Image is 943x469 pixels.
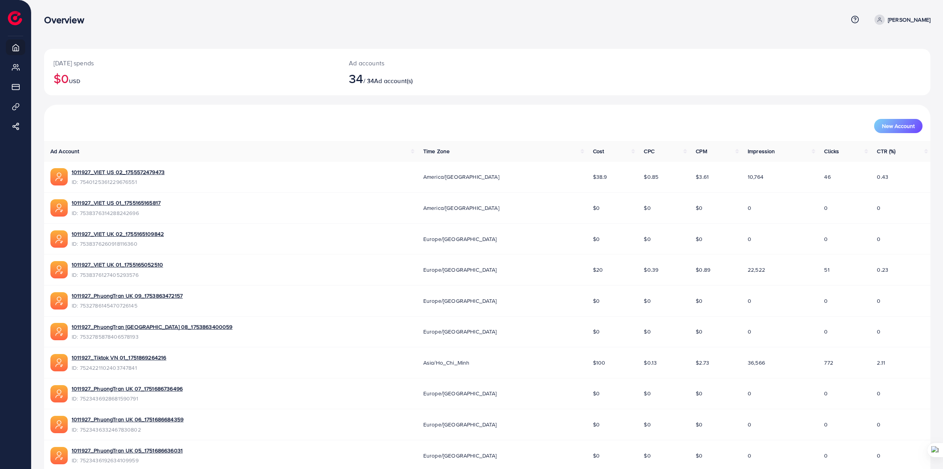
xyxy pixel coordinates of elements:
[72,385,183,393] a: 1011927_PhuongTran UK 07_1751686736496
[748,421,751,428] span: 0
[72,323,232,331] a: 1011927_PhuongTran [GEOGRAPHIC_DATA] 08_1753863400059
[877,359,885,367] span: 2.11
[423,297,497,305] span: Europe/[GEOGRAPHIC_DATA]
[69,77,80,85] span: USD
[593,204,600,212] span: $0
[50,447,68,464] img: ic-ads-acc.e4c84228.svg
[423,389,497,397] span: Europe/[GEOGRAPHIC_DATA]
[593,266,603,274] span: $20
[72,456,183,464] span: ID: 7523436192634109959
[748,266,765,274] span: 22,522
[748,359,765,367] span: 36,566
[824,173,830,181] span: 46
[644,389,650,397] span: $0
[696,359,709,367] span: $2.73
[696,204,702,212] span: $0
[748,452,751,460] span: 0
[696,173,709,181] span: $3.61
[423,359,470,367] span: Asia/Ho_Chi_Minh
[8,11,22,25] img: logo
[72,302,183,310] span: ID: 7532786145470726145
[593,147,604,155] span: Cost
[696,452,702,460] span: $0
[349,69,363,87] span: 34
[72,426,183,434] span: ID: 7523436332467830802
[50,323,68,340] img: ic-ads-acc.e4c84228.svg
[72,261,163,269] a: 1011927_VIET UK 01_1755165052510
[50,168,68,185] img: ic-ads-acc.e4c84228.svg
[748,204,751,212] span: 0
[696,389,702,397] span: $0
[877,235,880,243] span: 0
[644,204,650,212] span: $0
[50,292,68,310] img: ic-ads-acc.e4c84228.svg
[644,421,650,428] span: $0
[593,173,607,181] span: $38.9
[50,199,68,217] img: ic-ads-acc.e4c84228.svg
[748,147,775,155] span: Impression
[423,147,450,155] span: Time Zone
[644,328,650,336] span: $0
[877,147,895,155] span: CTR (%)
[72,292,183,300] a: 1011927_PhuongTran UK 09_1753863472157
[748,389,751,397] span: 0
[423,266,497,274] span: Europe/[GEOGRAPHIC_DATA]
[696,328,702,336] span: $0
[824,147,839,155] span: Clicks
[824,452,828,460] span: 0
[696,235,702,243] span: $0
[50,147,80,155] span: Ad Account
[423,452,497,460] span: Europe/[GEOGRAPHIC_DATA]
[72,271,163,279] span: ID: 7538376127405293576
[374,76,413,85] span: Ad account(s)
[877,266,888,274] span: 0.23
[877,421,880,428] span: 0
[644,452,650,460] span: $0
[644,147,654,155] span: CPC
[54,58,330,68] p: [DATE] spends
[593,421,600,428] span: $0
[644,266,658,274] span: $0.39
[423,235,497,243] span: Europe/[GEOGRAPHIC_DATA]
[877,452,880,460] span: 0
[888,15,930,24] p: [PERSON_NAME]
[423,204,499,212] span: America/[GEOGRAPHIC_DATA]
[593,235,600,243] span: $0
[644,359,657,367] span: $0.13
[871,15,930,25] a: [PERSON_NAME]
[824,389,828,397] span: 0
[910,434,937,463] iframe: Chat
[824,421,828,428] span: 0
[50,416,68,433] img: ic-ads-acc.e4c84228.svg
[748,328,751,336] span: 0
[72,209,161,217] span: ID: 7538376314288242696
[877,204,880,212] span: 0
[72,364,166,372] span: ID: 7524221102403747841
[593,297,600,305] span: $0
[72,354,166,361] a: 1011927_Tiktok VN 01_1751869264216
[824,328,828,336] span: 0
[882,123,915,129] span: New Account
[50,385,68,402] img: ic-ads-acc.e4c84228.svg
[748,235,751,243] span: 0
[50,354,68,371] img: ic-ads-acc.e4c84228.svg
[72,168,165,176] a: 1011927_VIET US 02_1755572479473
[72,395,183,402] span: ID: 7523436928681590791
[72,178,165,186] span: ID: 7540125361229676551
[72,240,164,248] span: ID: 7538376260918116360
[644,297,650,305] span: $0
[877,328,880,336] span: 0
[72,199,161,207] a: 1011927_VIET US 01_1755165165817
[748,297,751,305] span: 0
[877,389,880,397] span: 0
[50,261,68,278] img: ic-ads-acc.e4c84228.svg
[349,71,552,86] h2: / 34
[644,235,650,243] span: $0
[644,173,658,181] span: $0.85
[593,389,600,397] span: $0
[593,452,600,460] span: $0
[54,71,330,86] h2: $0
[824,359,833,367] span: 772
[44,14,90,26] h3: Overview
